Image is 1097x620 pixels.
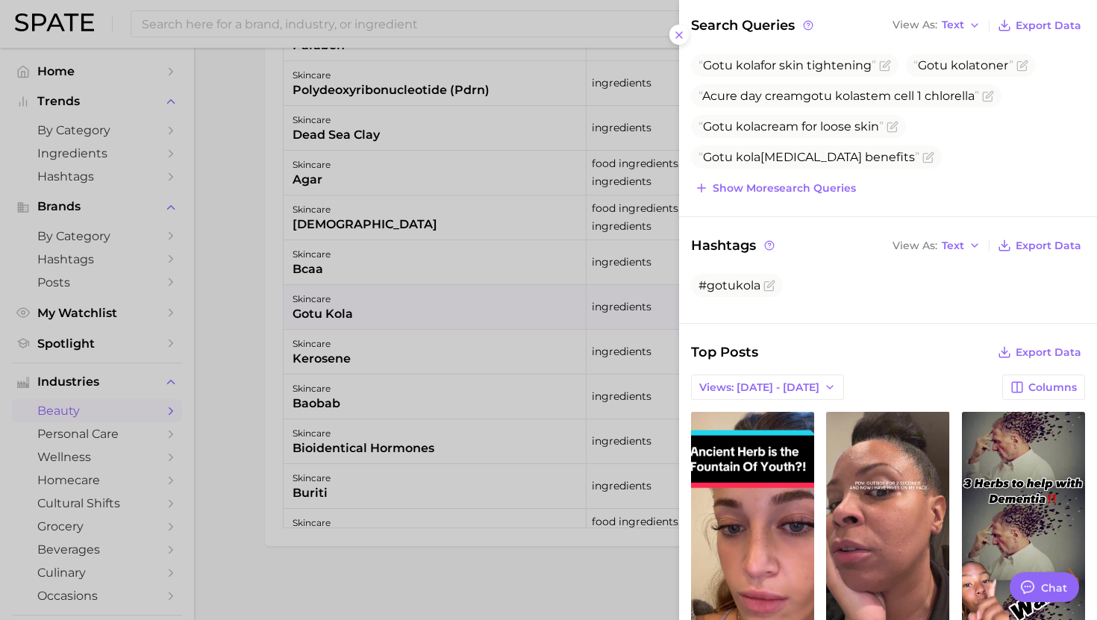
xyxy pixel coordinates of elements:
[703,150,733,164] span: Gotu
[1016,239,1081,252] span: Export Data
[698,150,919,164] span: [MEDICAL_DATA] benefits
[913,58,1013,72] span: toner
[994,342,1085,363] button: Export Data
[1016,19,1081,32] span: Export Data
[918,58,948,72] span: Gotu
[889,16,984,35] button: View AsText
[763,280,775,292] button: Flag as miscategorized or irrelevant
[698,89,979,103] span: Acure day cream stem cell 1 chlorella
[835,89,860,103] span: kola
[951,58,975,72] span: kola
[691,342,758,363] span: Top Posts
[994,15,1085,36] button: Export Data
[1028,381,1077,394] span: Columns
[1002,375,1085,400] button: Columns
[893,242,937,250] span: View As
[1016,346,1081,359] span: Export Data
[982,90,994,102] button: Flag as miscategorized or irrelevant
[1016,60,1028,72] button: Flag as miscategorized or irrelevant
[698,278,760,292] span: #gotukola
[922,151,934,163] button: Flag as miscategorized or irrelevant
[703,119,733,134] span: Gotu
[893,21,937,29] span: View As
[736,150,760,164] span: kola
[713,182,856,195] span: Show more search queries
[703,58,733,72] span: Gotu
[942,242,964,250] span: Text
[699,381,819,394] span: Views: [DATE] - [DATE]
[691,15,816,36] span: Search Queries
[691,178,860,198] button: Show moresearch queries
[889,236,984,255] button: View AsText
[691,235,777,256] span: Hashtags
[736,119,760,134] span: kola
[942,21,964,29] span: Text
[803,89,832,103] span: gotu
[887,121,898,133] button: Flag as miscategorized or irrelevant
[691,375,844,400] button: Views: [DATE] - [DATE]
[994,235,1085,256] button: Export Data
[879,60,891,72] button: Flag as miscategorized or irrelevant
[736,58,760,72] span: kola
[698,58,876,72] span: for skin tightening
[698,119,884,134] span: cream for loose skin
